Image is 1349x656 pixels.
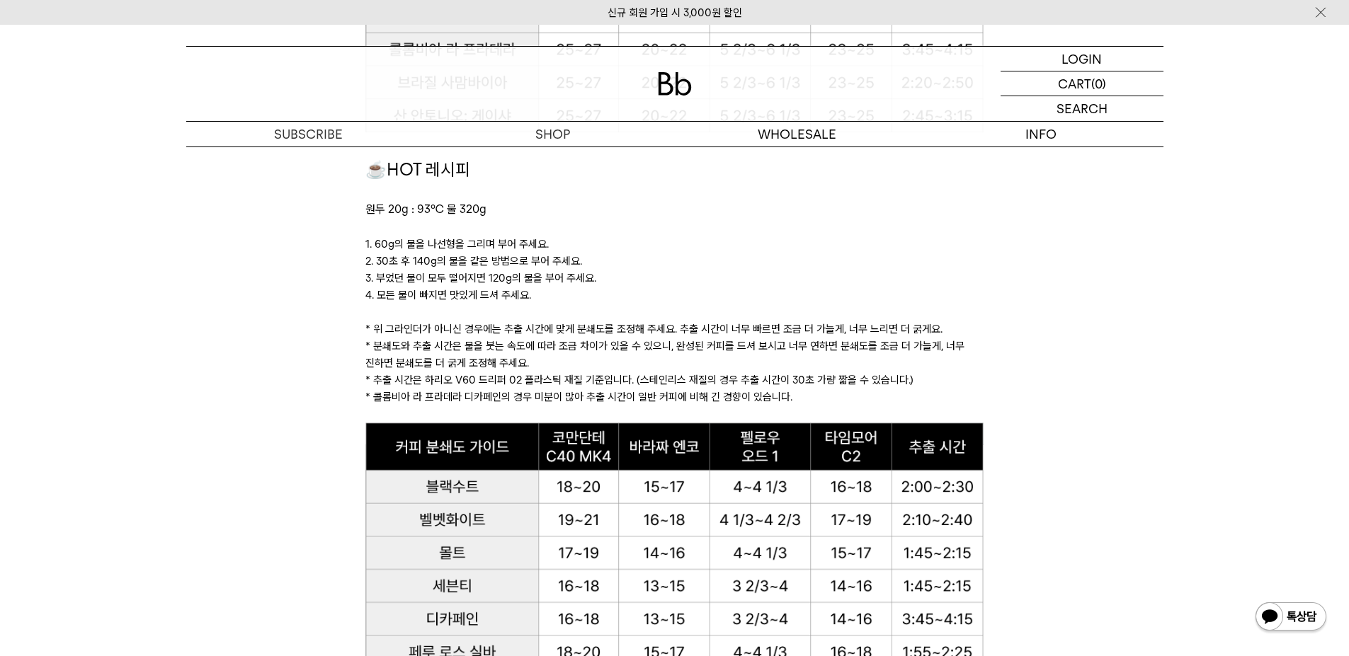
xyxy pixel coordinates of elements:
[365,253,984,270] p: 2. 30초 후 140g의 물을 같은 방법으로 부어 주세요.
[608,6,742,19] a: 신규 회원 가입 시 3,000원 할인
[675,122,919,146] p: WHOLESALE
[1058,71,1091,96] p: CART
[658,72,692,96] img: 로고
[1254,601,1328,635] img: 카카오톡 채널 1:1 채팅 버튼
[365,287,984,304] p: 4. 모든 물이 빠지면 맛있게 드셔 주세요.
[1057,96,1108,121] p: SEARCH
[1061,47,1102,71] p: LOGIN
[1001,47,1163,71] a: LOGIN
[365,338,984,372] p: * 분쇄도와 추출 시간은 물을 붓는 속도에 따라 조금 차이가 있을 수 있으니, 완성된 커피를 드셔 보시고 너무 연하면 분쇄도를 조금 더 가늘게, 너무 진하면 분쇄도를 더 굵게...
[365,372,984,389] p: * 추출 시간은 하리오 V60 드리퍼 02 플라스틱 재질 기준입니다. (스테인리스 재질의 경우 추출 시간이 30초 가량 짧을 수 있습니다.)
[365,159,470,180] span: ☕HOT 레시피
[365,321,984,338] p: * 위 그라인더가 아니신 경우에는 추출 시간에 맞게 분쇄도를 조정해 주세요. 추출 시간이 너무 빠르면 조금 더 가늘게, 너무 느리면 더 굵게요.
[1091,71,1106,96] p: (0)
[1001,71,1163,96] a: CART (0)
[186,122,431,146] a: SUBSCRIBE
[365,236,984,253] p: 1. 60g의 물을 나선형을 그리며 부어 주세요.
[365,389,984,405] p: * 콜롬비아 라 프라데라 디카페인의 경우 미분이 많아 추출 시간이 일반 커피에 비해 긴 경향이 있습니다.
[431,122,675,146] a: SHOP
[365,202,486,216] span: 원두 20g : 93℃ 물 320g
[365,270,984,287] p: 3. 부었던 물이 모두 떨어지면 120g의 물을 부어 주세요.
[919,122,1163,146] p: INFO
